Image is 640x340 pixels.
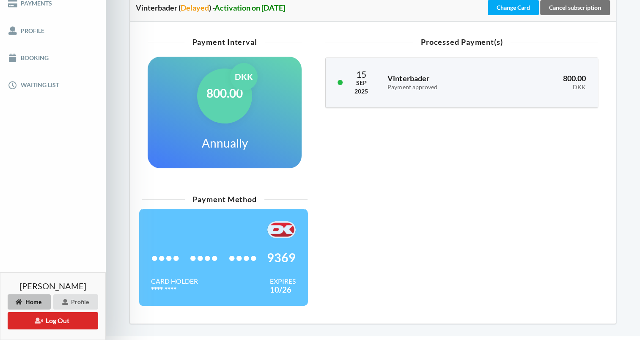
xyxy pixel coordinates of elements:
div: Sep [354,79,368,87]
div: Payment Interval [148,38,302,46]
h1: Annually [202,135,248,151]
button: Log Out [8,312,98,329]
h1: 800.00 [206,85,243,101]
span: Delayed [181,3,209,12]
div: 15 [354,70,368,79]
div: Vinterbader [136,3,486,12]
span: 800.00 [563,74,586,83]
div: DKK [230,63,258,90]
div: Home [8,294,51,310]
span: 9369 [267,253,296,262]
div: Card Holder [151,277,198,285]
div: Profile [53,294,98,310]
h3: Vinterbader [387,74,494,90]
span: •••• [190,253,218,262]
div: ( ) - [179,3,285,12]
div: Payment approved [387,84,494,91]
div: Expires [270,277,296,285]
span: •••• [151,253,180,262]
span: Activation on [DATE] [214,3,285,12]
div: Payment Method [142,195,308,203]
div: Processed Payment(s) [325,38,598,46]
div: 10/26 [270,285,296,294]
div: 2025 [354,87,368,96]
span: •••• [228,253,257,262]
img: F+AAQC4Rur0ZFP9BwAAAABJRU5ErkJggg== [267,221,296,238]
span: [PERSON_NAME] [19,282,86,290]
div: DKK [506,84,586,91]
